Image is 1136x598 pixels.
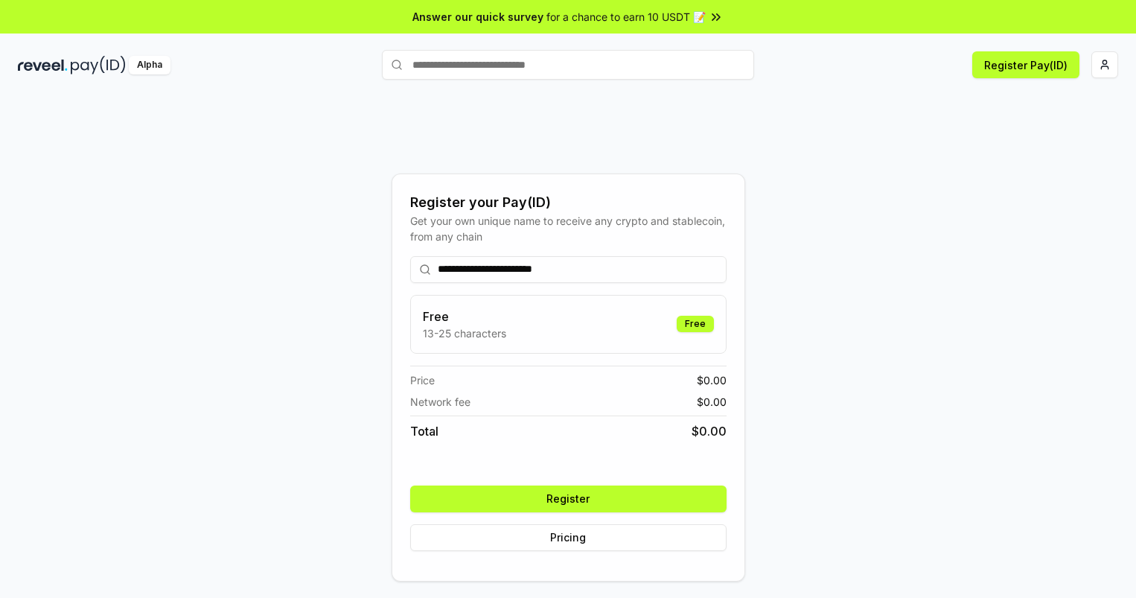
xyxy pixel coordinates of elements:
[129,56,170,74] div: Alpha
[410,524,727,551] button: Pricing
[692,422,727,440] span: $ 0.00
[18,56,68,74] img: reveel_dark
[410,372,435,388] span: Price
[697,394,727,410] span: $ 0.00
[677,316,714,332] div: Free
[410,486,727,512] button: Register
[410,394,470,410] span: Network fee
[410,192,727,213] div: Register your Pay(ID)
[410,213,727,244] div: Get your own unique name to receive any crypto and stablecoin, from any chain
[423,308,506,325] h3: Free
[423,325,506,341] p: 13-25 characters
[546,9,706,25] span: for a chance to earn 10 USDT 📝
[697,372,727,388] span: $ 0.00
[410,422,438,440] span: Total
[71,56,126,74] img: pay_id
[412,9,543,25] span: Answer our quick survey
[972,51,1079,78] button: Register Pay(ID)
